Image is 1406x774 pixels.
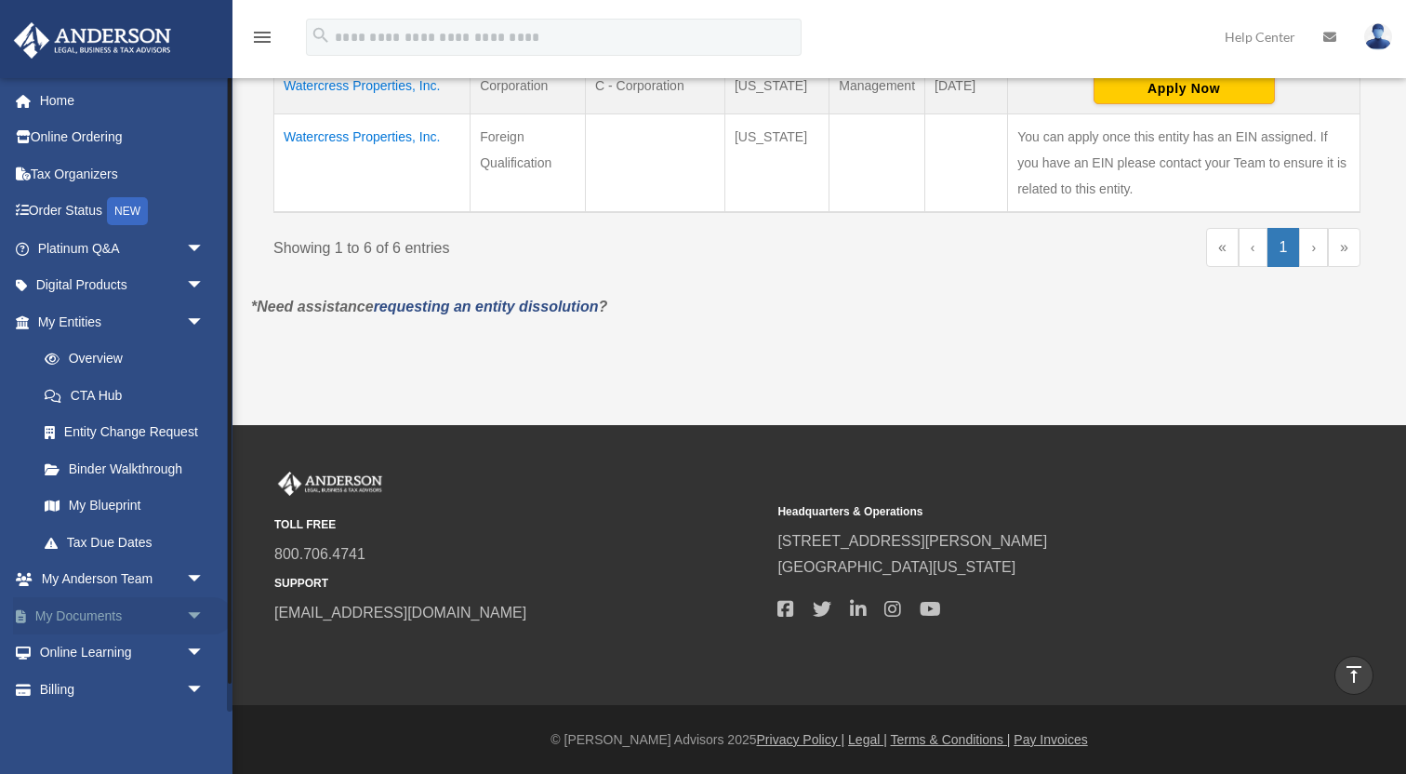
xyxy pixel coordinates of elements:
td: [US_STATE] [724,114,829,213]
a: My Entitiesarrow_drop_down [13,303,223,340]
a: Overview [26,340,214,378]
td: [US_STATE] [724,63,829,114]
a: Binder Walkthrough [26,450,223,487]
a: Billingarrow_drop_down [13,671,232,708]
a: Legal | [848,732,887,747]
a: Entity Change Request [26,414,223,451]
a: First [1206,228,1239,267]
td: Corporation [471,63,586,114]
img: Anderson Advisors Platinum Portal [8,22,177,59]
a: Tax Organizers [13,155,232,193]
small: Headquarters & Operations [777,502,1267,522]
button: Apply Now [1094,73,1275,104]
span: arrow_drop_down [186,267,223,305]
span: arrow_drop_down [186,561,223,599]
i: vertical_align_top [1343,663,1365,686]
td: Watercress Properties, Inc. [274,63,471,114]
a: 1 [1267,228,1300,267]
a: [EMAIL_ADDRESS][DOMAIN_NAME] [274,605,526,621]
td: Management [829,63,925,114]
a: Digital Productsarrow_drop_down [13,267,232,304]
a: 800.706.4741 [274,546,365,562]
td: You can apply once this entity has an EIN assigned. If you have an EIN please contact your Team t... [1008,114,1360,213]
div: © [PERSON_NAME] Advisors 2025 [232,728,1406,752]
td: Foreign Qualification [471,114,586,213]
a: menu [251,33,273,48]
a: CTA Hub [26,377,223,414]
span: arrow_drop_down [186,597,223,635]
span: arrow_drop_down [186,671,223,709]
td: Watercress Properties, Inc. [274,114,471,213]
a: My Blueprint [26,487,223,525]
a: Online Learningarrow_drop_down [13,634,232,672]
div: Showing 1 to 6 of 6 entries [273,228,803,261]
img: Anderson Advisors Platinum Portal [274,472,386,496]
a: Tax Due Dates [26,524,223,561]
a: My Anderson Teamarrow_drop_down [13,561,232,598]
i: search [311,25,331,46]
a: Home [13,82,232,119]
a: Events Calendar [13,708,232,745]
a: My Documentsarrow_drop_down [13,597,232,634]
small: SUPPORT [274,574,764,594]
a: vertical_align_top [1334,656,1373,695]
a: Terms & Conditions | [891,732,1011,747]
a: [GEOGRAPHIC_DATA][US_STATE] [777,559,1015,575]
div: NEW [107,197,148,225]
a: Privacy Policy | [757,732,845,747]
img: User Pic [1364,23,1392,50]
em: *Need assistance ? [251,299,607,314]
i: menu [251,26,273,48]
a: Next [1299,228,1328,267]
a: Online Ordering [13,119,232,156]
a: Last [1328,228,1360,267]
a: Previous [1239,228,1267,267]
a: Pay Invoices [1014,732,1087,747]
span: arrow_drop_down [186,303,223,341]
span: arrow_drop_down [186,634,223,673]
td: C - Corporation [585,63,724,114]
a: requesting an entity dissolution [374,299,599,314]
small: TOLL FREE [274,515,764,535]
span: arrow_drop_down [186,230,223,268]
a: Platinum Q&Aarrow_drop_down [13,230,232,267]
td: [DATE] [925,63,1008,114]
a: Order StatusNEW [13,193,232,231]
a: [STREET_ADDRESS][PERSON_NAME] [777,533,1047,549]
